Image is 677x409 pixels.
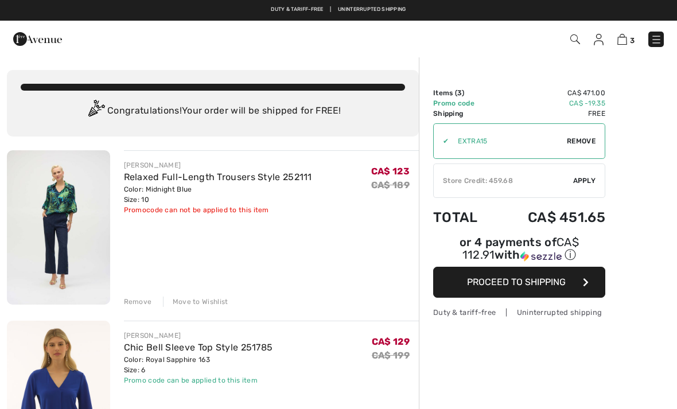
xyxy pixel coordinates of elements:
[462,235,579,262] span: CA$ 112.91
[433,237,605,267] div: or 4 payments ofCA$ 112.91withSezzle Click to learn more about Sezzle
[496,108,605,119] td: Free
[570,34,580,44] img: Search
[124,375,273,385] div: Promo code can be applied to this item
[13,33,62,44] a: 1ère Avenue
[433,237,605,263] div: or 4 payments of with
[7,150,110,305] img: Relaxed Full-Length Trousers Style 252111
[84,100,107,123] img: Congratulation2.svg
[567,136,596,146] span: Remove
[467,276,566,287] span: Proceed to Shipping
[617,32,635,46] a: 3
[13,28,62,50] img: 1ère Avenue
[124,342,273,353] a: Chic Bell Sleeve Top Style 251785
[594,34,604,45] img: My Info
[651,34,662,45] img: Menu
[573,176,596,186] span: Apply
[496,88,605,98] td: CA$ 471.00
[457,89,462,97] span: 3
[371,180,410,190] s: CA$ 189
[617,34,627,45] img: Shopping Bag
[124,172,312,182] a: Relaxed Full-Length Trousers Style 252111
[433,88,496,98] td: Items ( )
[124,330,273,341] div: [PERSON_NAME]
[371,166,410,177] span: CA$ 123
[433,307,605,318] div: Duty & tariff-free | Uninterrupted shipping
[124,355,273,375] div: Color: Royal Sapphire 163 Size: 6
[433,198,496,237] td: Total
[433,267,605,298] button: Proceed to Shipping
[630,36,635,45] span: 3
[124,205,312,215] div: Promocode can not be applied to this item
[124,184,312,205] div: Color: Midnight Blue Size: 10
[433,108,496,119] td: Shipping
[163,297,228,307] div: Move to Wishlist
[21,100,405,123] div: Congratulations! Your order will be shipped for FREE!
[372,350,410,361] s: CA$ 199
[124,297,152,307] div: Remove
[496,198,605,237] td: CA$ 451.65
[372,336,410,347] span: CA$ 129
[520,251,562,262] img: Sezzle
[496,98,605,108] td: CA$ -19.35
[124,160,312,170] div: [PERSON_NAME]
[434,176,573,186] div: Store Credit: 459.68
[433,98,496,108] td: Promo code
[449,124,567,158] input: Promo code
[434,136,449,146] div: ✔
